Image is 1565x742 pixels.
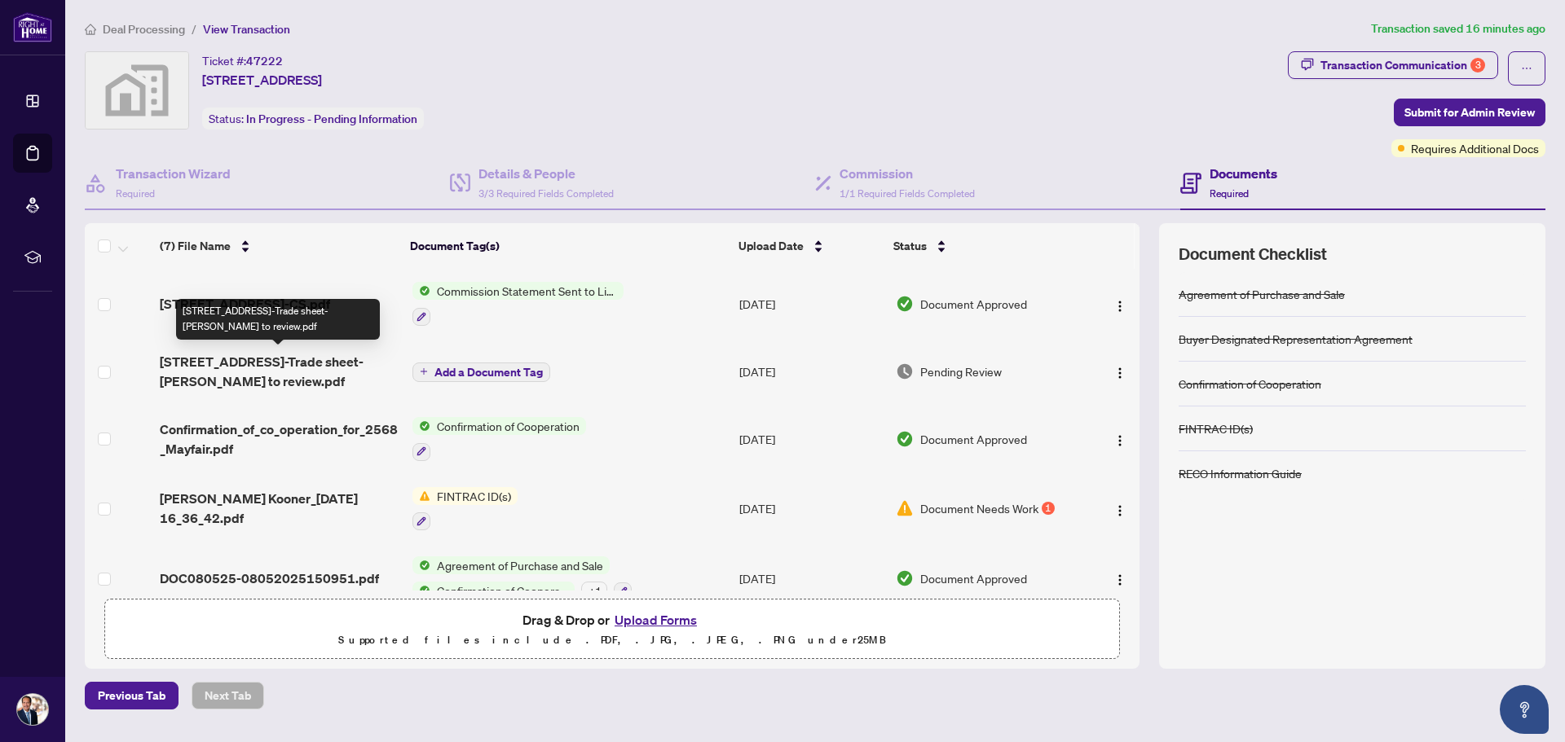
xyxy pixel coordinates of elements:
[896,362,914,380] img: Document Status
[738,237,804,255] span: Upload Date
[430,556,610,574] span: Agreement of Purchase and Sale
[412,282,430,300] img: Status Icon
[1521,63,1532,74] span: ellipsis
[1113,434,1126,447] img: Logo
[412,556,632,600] button: Status IconAgreement of Purchase and SaleStatus IconConfirmation of Cooperation+1
[893,237,927,255] span: Status
[920,295,1027,313] span: Document Approved
[412,487,518,531] button: Status IconFINTRAC ID(s)
[412,361,550,382] button: Add a Document Tag
[430,582,575,599] span: Confirmation of Cooperation
[1320,52,1485,78] div: Transaction Communication
[115,630,1109,650] p: Supported files include .PDF, .JPG, .JPEG, .PNG under 25 MB
[116,187,155,200] span: Required
[1179,419,1253,437] div: FINTRAC ID(s)
[920,430,1027,448] span: Document Approved
[1404,99,1535,125] span: Submit for Admin Review
[1500,685,1549,734] button: Open asap
[478,187,614,200] span: 3/3 Required Fields Completed
[1107,565,1133,591] button: Logo
[17,694,48,725] img: Profile Icon
[840,187,975,200] span: 1/1 Required Fields Completed
[412,282,624,326] button: Status IconCommission Statement Sent to Listing Brokerage
[733,474,888,544] td: [DATE]
[434,367,543,378] span: Add a Document Tag
[1288,51,1498,79] button: Transaction Communication3
[412,417,586,461] button: Status IconConfirmation of Cooperation
[412,487,430,505] img: Status Icon
[86,52,188,129] img: svg%3e
[202,70,322,90] span: [STREET_ADDRESS]
[522,609,702,630] span: Drag & Drop or
[1210,187,1249,200] span: Required
[160,294,330,314] span: [STREET_ADDRESS]-CS.pdf
[733,339,888,404] td: [DATE]
[1179,375,1321,393] div: Confirmation of Cooperation
[1113,367,1126,380] img: Logo
[1107,358,1133,384] button: Logo
[920,499,1038,517] span: Document Needs Work
[1042,502,1055,515] div: 1
[1107,291,1133,317] button: Logo
[192,682,264,709] button: Next Tab
[160,419,399,459] span: Confirmation_of_co_operation_for_2568_Mayfair.pdf
[733,269,888,339] td: [DATE]
[246,112,417,126] span: In Progress - Pending Information
[896,295,914,313] img: Document Status
[1107,426,1133,452] button: Logo
[202,108,424,130] div: Status:
[478,164,614,183] h4: Details & People
[160,352,399,391] span: [STREET_ADDRESS]-Trade sheet-[PERSON_NAME] to review.pdf
[430,417,586,435] span: Confirmation of Cooperation
[896,430,914,448] img: Document Status
[160,489,399,528] span: [PERSON_NAME] Kooner_[DATE] 16_36_42.pdf
[105,599,1119,660] span: Drag & Drop orUpload FormsSupported files include .PDF, .JPG, .JPEG, .PNG under25MB
[430,282,624,300] span: Commission Statement Sent to Listing Brokerage
[116,164,231,183] h4: Transaction Wizard
[98,683,165,709] span: Previous Tab
[85,682,179,709] button: Previous Tab
[840,164,975,183] h4: Commission
[103,22,185,37] span: Deal Processing
[153,223,403,269] th: (7) File Name
[732,223,887,269] th: Upload Date
[412,417,430,435] img: Status Icon
[1470,58,1485,72] div: 3
[1411,139,1539,157] span: Requires Additional Docs
[610,609,702,630] button: Upload Forms
[896,499,914,517] img: Document Status
[920,362,1002,380] span: Pending Review
[581,582,607,599] div: + 1
[896,569,914,587] img: Document Status
[1179,285,1345,303] div: Agreement of Purchase and Sale
[1394,99,1545,126] button: Submit for Admin Review
[920,569,1027,587] span: Document Approved
[160,237,231,255] span: (7) File Name
[203,22,290,37] span: View Transaction
[733,543,888,613] td: [DATE]
[733,404,888,474] td: [DATE]
[246,54,283,68] span: 47222
[412,582,430,599] img: Status Icon
[160,569,379,588] span: DOC080525-08052025150951.pdf
[412,362,550,382] button: Add a Document Tag
[1210,164,1277,183] h4: Documents
[85,24,96,35] span: home
[1113,504,1126,517] img: Logo
[1371,20,1545,38] article: Transaction saved 16 minutes ago
[403,223,732,269] th: Document Tag(s)
[1179,243,1327,266] span: Document Checklist
[202,51,283,70] div: Ticket #:
[1113,300,1126,313] img: Logo
[1179,330,1413,348] div: Buyer Designated Representation Agreement
[192,20,196,38] li: /
[887,223,1080,269] th: Status
[176,299,380,340] div: [STREET_ADDRESS]-Trade sheet-[PERSON_NAME] to review.pdf
[1113,573,1126,586] img: Logo
[412,556,430,574] img: Status Icon
[13,12,52,42] img: logo
[1107,495,1133,521] button: Logo
[430,487,518,505] span: FINTRAC ID(s)
[420,367,428,375] span: plus
[1179,464,1302,482] div: RECO Information Guide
